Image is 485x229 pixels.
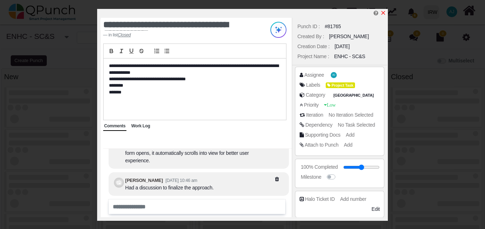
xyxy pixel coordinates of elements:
small: [DATE] 10:46 am [165,178,197,183]
div: Priority [304,101,319,109]
div: Project Name : [297,53,329,60]
span: Add number [340,196,366,202]
div: Punch ID : [297,23,320,30]
div: ENHC - SC&S [334,53,365,60]
span: Project Task [326,82,355,88]
div: Creation Date : [297,43,330,50]
i: Edit Punch [374,10,378,16]
div: Halo Ticket ID [305,195,335,203]
span: <div><span class="badge badge-secondary" style="background-color: #DBDF00"> <i class="fa fa-tag p... [326,81,355,89]
div: #81765 [325,23,341,30]
div: Had a discussion to finalize the approach. [125,184,214,192]
div: Labels [306,81,320,89]
span: Comments [104,123,126,128]
span: Low [324,102,336,107]
span: Abdullah Jahangir [331,72,337,78]
div: [PERSON_NAME] [329,33,369,40]
div: Dependency [305,121,332,129]
b: [PERSON_NAME] [125,178,163,183]
span: Work Log [131,123,150,128]
div: 100% Completed [301,163,337,171]
div: Category [306,91,325,99]
span: No Iteration Selected [329,112,373,118]
img: Try writing with AI [270,22,286,38]
span: No Task Selected [338,122,375,128]
div: Created By : [297,33,324,40]
div: Supporting Docs [305,131,340,139]
span: AJ [332,74,335,76]
div: Assignee [304,71,324,79]
cite: Source Title [118,32,131,37]
span: Add [346,132,354,138]
div: [DATE] [335,43,350,50]
div: Iteration [306,111,323,119]
svg: x [380,10,386,16]
div: Attach to Punch [305,141,339,149]
div: Milestone [301,173,321,181]
span: Add [344,142,352,148]
span: Edit [371,206,380,212]
footer: in list [103,32,254,38]
span: Pakistan [332,92,375,98]
u: Closed [118,32,131,37]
